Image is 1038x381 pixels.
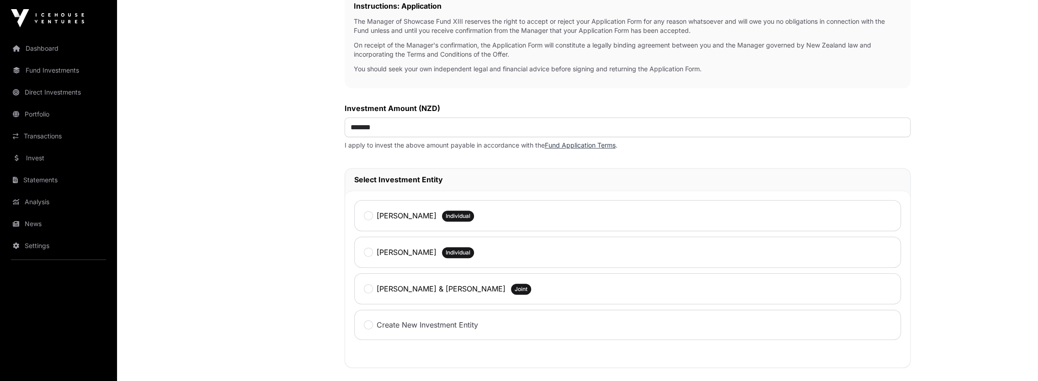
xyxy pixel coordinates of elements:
[11,9,84,27] img: Icehouse Ventures Logo
[446,212,470,220] span: Individual
[354,0,901,11] h2: Instructions: Application
[7,236,110,256] a: Settings
[7,192,110,212] a: Analysis
[354,174,901,185] h2: Select Investment Entity
[377,210,436,221] label: [PERSON_NAME]
[7,148,110,168] a: Invest
[7,126,110,146] a: Transactions
[345,103,910,114] label: Investment Amount (NZD)
[354,64,901,74] p: You should seek your own independent legal and financial advice before signing and returning the ...
[345,141,910,150] p: I apply to invest the above amount payable in accordance with the .
[7,82,110,102] a: Direct Investments
[354,17,901,35] p: The Manager of Showcase Fund XIII reserves the right to accept or reject your Application Form fo...
[545,141,616,149] a: Fund Application Terms
[354,41,901,59] p: On receipt of the Manager's confirmation, the Application Form will constitute a legally binding ...
[377,319,478,330] label: Create New Investment Entity
[7,38,110,58] a: Dashboard
[377,247,436,258] label: [PERSON_NAME]
[377,283,506,294] label: [PERSON_NAME] & [PERSON_NAME]
[7,214,110,234] a: News
[7,170,110,190] a: Statements
[7,60,110,80] a: Fund Investments
[515,286,527,293] span: Joint
[7,104,110,124] a: Portfolio
[992,337,1038,381] iframe: Chat Widget
[446,249,470,256] span: Individual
